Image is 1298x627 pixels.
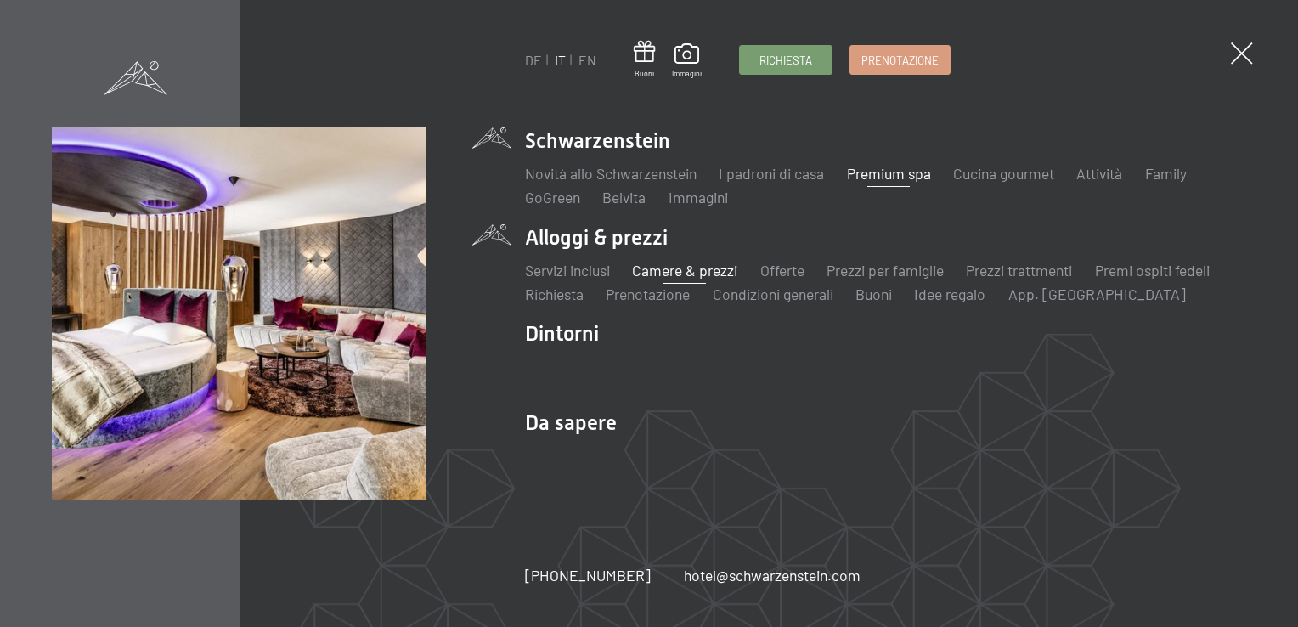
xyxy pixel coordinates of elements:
[634,41,656,79] a: Buoni
[847,164,931,183] a: Premium spa
[855,285,892,303] a: Buoni
[525,188,580,206] a: GoGreen
[672,43,702,79] a: Immagini
[525,565,651,586] a: [PHONE_NUMBER]
[632,261,737,280] a: Camere & prezzi
[672,69,702,79] span: Immagini
[684,565,861,586] a: hotel@schwarzenstein.com
[827,261,944,280] a: Prezzi per famiglie
[525,52,542,68] a: DE
[1076,164,1122,183] a: Attività
[525,285,584,303] a: Richiesta
[914,285,985,303] a: Idee regalo
[850,46,950,74] a: Prenotazione
[555,52,566,68] a: IT
[525,164,697,183] a: Novità allo Schwarzenstein
[759,53,812,68] span: Richiesta
[861,53,939,68] span: Prenotazione
[525,261,610,280] a: Servizi inclusi
[966,261,1072,280] a: Prezzi trattmenti
[713,285,833,303] a: Condizioni generali
[634,69,656,79] span: Buoni
[953,164,1054,183] a: Cucina gourmet
[1095,261,1210,280] a: Premi ospiti fedeli
[1145,164,1187,183] a: Family
[760,261,804,280] a: Offerte
[719,164,824,183] a: I padroni di casa
[1008,285,1186,303] a: App. [GEOGRAPHIC_DATA]
[525,566,651,585] span: [PHONE_NUMBER]
[602,188,646,206] a: Belvita
[578,52,596,68] a: EN
[606,285,690,303] a: Prenotazione
[669,188,728,206] a: Immagini
[740,46,832,74] a: Richiesta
